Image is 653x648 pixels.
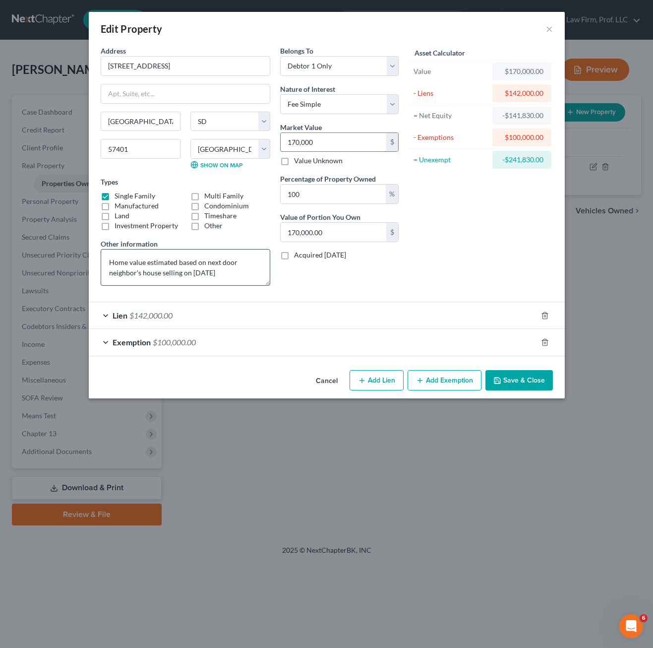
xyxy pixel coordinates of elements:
div: = Net Equity [414,111,488,121]
label: Land [115,211,129,221]
input: 0.00 [281,133,386,152]
label: Other information [101,239,158,249]
div: - Liens [414,88,488,98]
div: $ [386,133,398,152]
span: $142,000.00 [129,311,173,320]
label: Other [204,221,223,231]
div: Value [414,66,488,76]
button: Add Lien [350,370,404,391]
label: Timeshare [204,211,237,221]
label: Single Family [115,191,155,201]
label: Nature of Interest [280,84,335,94]
span: Address [101,47,126,55]
div: $ [386,223,398,242]
label: Percentage of Property Owned [280,174,376,184]
input: 0.00 [281,223,386,242]
button: Add Exemption [408,370,481,391]
label: Types [101,177,118,187]
input: Apt, Suite, etc... [101,84,270,103]
button: × [546,23,553,35]
div: % [386,185,398,203]
div: $100,000.00 [500,132,543,142]
input: 0.00 [281,185,386,203]
span: Lien [113,311,127,320]
span: 6 [640,614,648,622]
label: Manufactured [115,201,159,211]
input: Enter city... [101,112,180,131]
iframe: Intercom live chat [619,614,643,638]
label: Market Value [280,122,322,132]
button: Cancel [308,371,346,391]
div: -$141,830.00 [500,111,543,121]
div: Edit Property [101,22,163,36]
div: -$241,830.00 [500,155,543,165]
div: $142,000.00 [500,88,543,98]
label: Value Unknown [294,156,343,166]
label: Asset Calculator [415,48,465,58]
input: Enter address... [101,57,270,75]
div: - Exemptions [414,132,488,142]
span: $100,000.00 [153,337,196,347]
label: Multi Family [204,191,243,201]
label: Acquired [DATE] [294,250,346,260]
button: Save & Close [485,370,553,391]
span: Exemption [113,337,151,347]
input: Enter zip... [101,139,180,159]
label: Condominium [204,201,249,211]
div: = Unexempt [414,155,488,165]
div: $170,000.00 [500,66,543,76]
label: Investment Property [115,221,178,231]
a: Show on Map [190,161,242,169]
span: Belongs To [280,47,313,55]
label: Value of Portion You Own [280,212,360,222]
